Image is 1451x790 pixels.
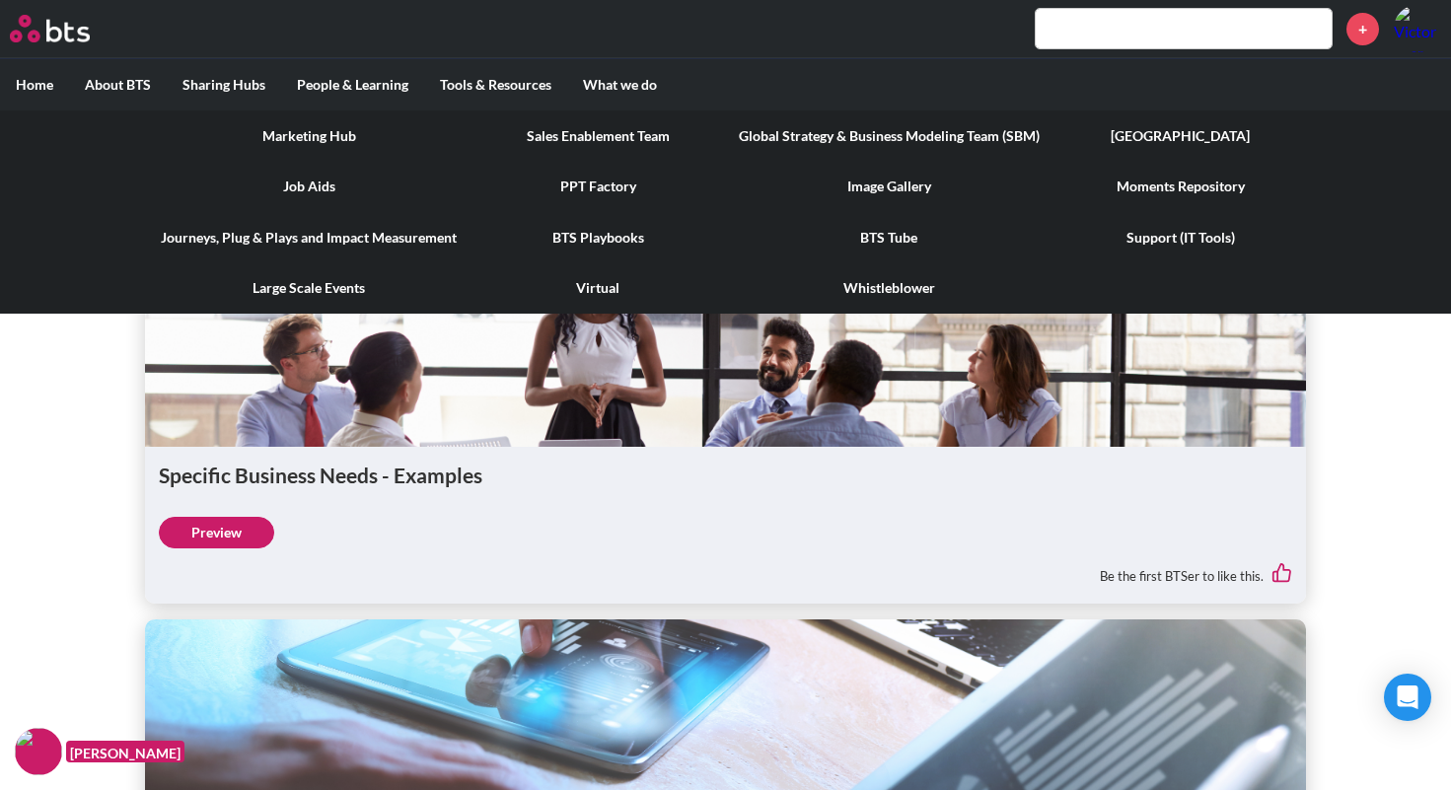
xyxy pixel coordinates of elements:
a: Go home [10,15,126,42]
label: Sharing Hubs [167,59,281,110]
img: F [15,728,62,775]
a: + [1346,13,1379,45]
figcaption: [PERSON_NAME] [66,741,184,763]
div: Open Intercom Messenger [1384,674,1431,721]
div: Be the first BTSer to like this. [159,548,1292,590]
h1: Specific Business Needs - Examples [159,461,1292,489]
a: Profile [1394,5,1441,52]
a: Preview [159,517,274,548]
label: People & Learning [281,59,424,110]
img: Victor Brandao [1394,5,1441,52]
label: About BTS [69,59,167,110]
label: What we do [567,59,673,110]
label: Tools & Resources [424,59,567,110]
img: BTS Logo [10,15,90,42]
